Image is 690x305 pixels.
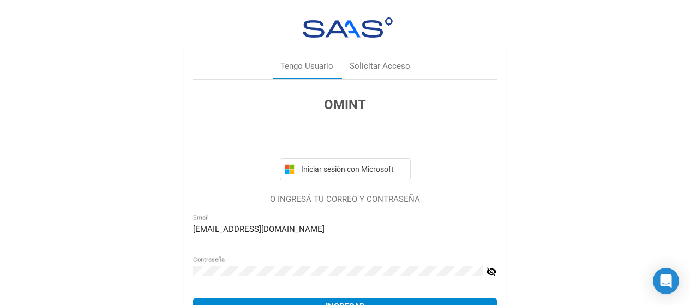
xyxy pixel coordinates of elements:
div: Open Intercom Messenger [653,268,679,294]
p: O INGRESÁ TU CORREO Y CONTRASEÑA [193,193,497,206]
h3: OMINT [193,95,497,115]
div: Solicitar Acceso [350,60,410,73]
button: Iniciar sesión con Microsoft [280,158,411,180]
mat-icon: visibility_off [486,265,497,278]
iframe: Botón Iniciar sesión con Google [274,127,416,151]
div: Tengo Usuario [280,60,333,73]
span: Iniciar sesión con Microsoft [299,165,406,174]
